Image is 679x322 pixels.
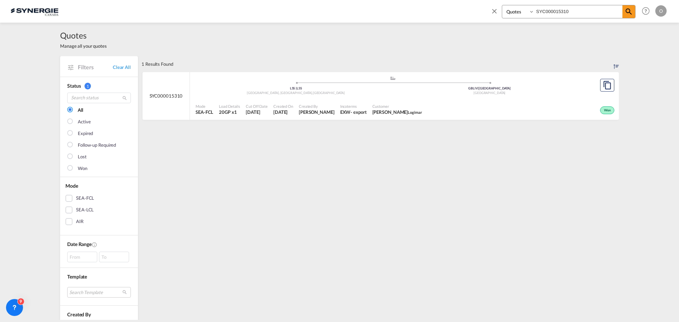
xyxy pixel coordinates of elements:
[312,91,313,95] span: ,
[491,7,498,15] md-icon: icon-close
[625,7,633,16] md-icon: icon-magnify
[491,5,502,22] span: icon-close
[534,5,622,18] input: Enter Quotation Number
[600,79,614,92] button: Copy Quote
[60,43,107,49] span: Manage all your quotes
[11,3,58,19] img: 1f56c880d42311ef80fc7dca854c8e59.png
[67,252,131,262] span: From To
[219,109,240,115] span: 20GP x 1
[122,95,127,101] md-icon: icon-magnify
[468,86,511,90] span: GBLIV [GEOGRAPHIC_DATA]
[340,109,367,115] div: EXW export
[474,91,505,95] span: [GEOGRAPHIC_DATA]
[219,104,240,109] span: Load Details
[299,104,335,109] span: Created By
[78,165,87,172] div: Won
[640,5,652,17] span: Help
[67,252,97,262] div: From
[246,109,268,115] span: 7 Oct 2025
[78,130,93,137] div: Expired
[76,206,94,213] div: SEA-LCL
[78,118,91,125] div: Active
[299,109,335,115] span: Pablo Gomez Saldarriaga
[603,81,611,89] md-icon: assets/icons/custom/copyQuote.svg
[67,311,91,317] span: Created By
[150,93,183,99] span: SYC000015310
[92,242,97,247] md-icon: Created On
[85,83,91,89] span: 1
[408,110,422,115] span: Logimar
[67,241,92,247] span: Date Range
[78,153,87,160] div: Lost
[65,183,78,189] span: Mode
[296,86,297,90] span: |
[614,56,619,72] div: Sort by: Created On
[350,109,366,115] div: - export
[246,104,268,109] span: Cut Off Date
[78,142,116,149] div: Follow-up Required
[67,83,81,89] span: Status
[640,5,655,18] div: Help
[273,104,293,109] span: Created On
[655,5,667,17] div: O
[478,86,479,90] span: |
[76,195,94,202] div: SEA-FCL
[622,5,635,18] span: icon-magnify
[143,72,619,120] div: SYC000015310 assets/icons/custom/ship-fill.svgassets/icons/custom/roll-o-plane.svgOrigin CanadaDe...
[78,107,83,114] div: All
[247,91,313,95] span: [GEOGRAPHIC_DATA], [GEOGRAPHIC_DATA]
[67,82,131,89] div: Status 1
[273,109,293,115] span: 7 Oct 2025
[113,64,131,70] a: Clear All
[196,104,213,109] span: Mode
[67,274,87,280] span: Template
[372,104,422,109] span: Customer
[65,195,133,202] md-checkbox: SEA-FCL
[340,104,367,109] span: Incoterms
[196,109,213,115] span: SEA-FCL
[389,76,397,80] md-icon: assets/icons/custom/ship-fill.svg
[65,218,133,225] md-checkbox: AIR
[600,106,614,114] div: Won
[372,109,422,115] span: Veronica Mutti Logimar
[297,86,302,90] span: L5S
[313,91,345,95] span: [GEOGRAPHIC_DATA]
[76,218,83,225] div: AIR
[67,93,131,103] input: Search status
[65,206,133,213] md-checkbox: SEA-LCL
[604,108,613,113] span: Won
[78,63,113,71] span: Filters
[141,56,173,72] div: 1 Results Found
[290,86,297,90] span: L5S
[340,109,351,115] div: EXW
[99,252,129,262] div: To
[60,30,107,41] span: Quotes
